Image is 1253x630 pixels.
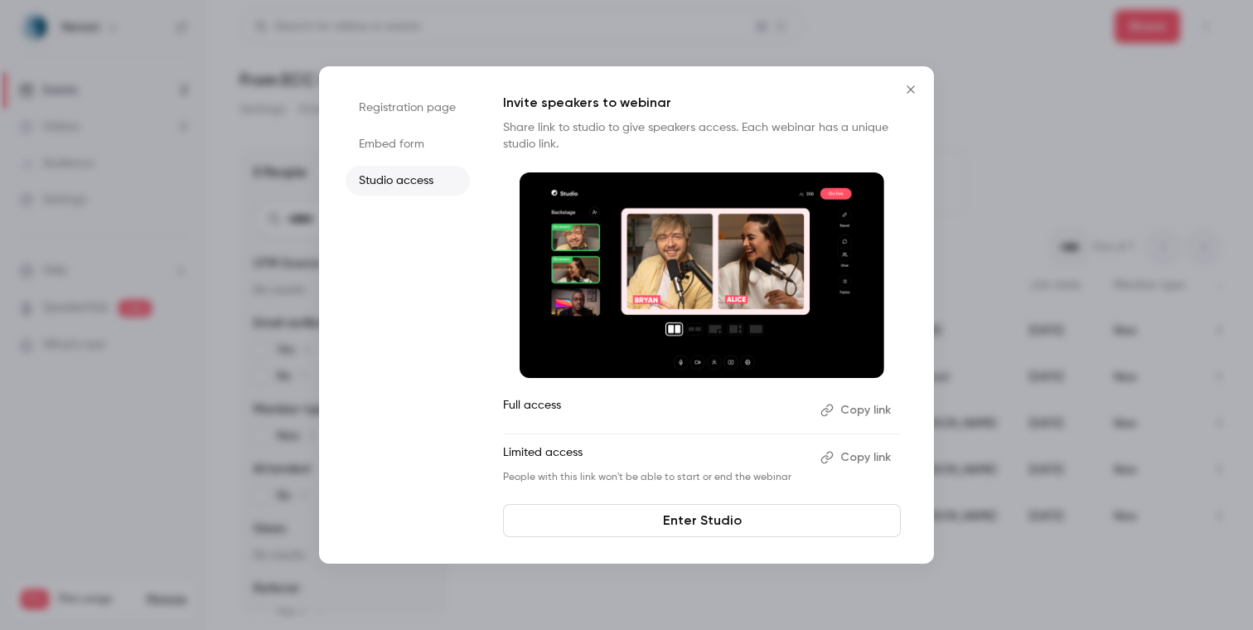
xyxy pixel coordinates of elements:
a: Enter Studio [503,504,901,537]
button: Close [894,73,927,106]
img: Invite speakers to webinar [520,172,884,378]
li: Embed form [346,129,470,159]
p: Invite speakers to webinar [503,93,901,113]
p: Share link to studio to give speakers access. Each webinar has a unique studio link. [503,119,901,153]
p: People with this link won't be able to start or end the webinar [503,471,807,484]
button: Copy link [814,444,901,471]
button: Copy link [814,397,901,424]
p: Limited access [503,444,807,471]
p: Full access [503,397,807,424]
li: Studio access [346,166,470,196]
li: Registration page [346,93,470,123]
